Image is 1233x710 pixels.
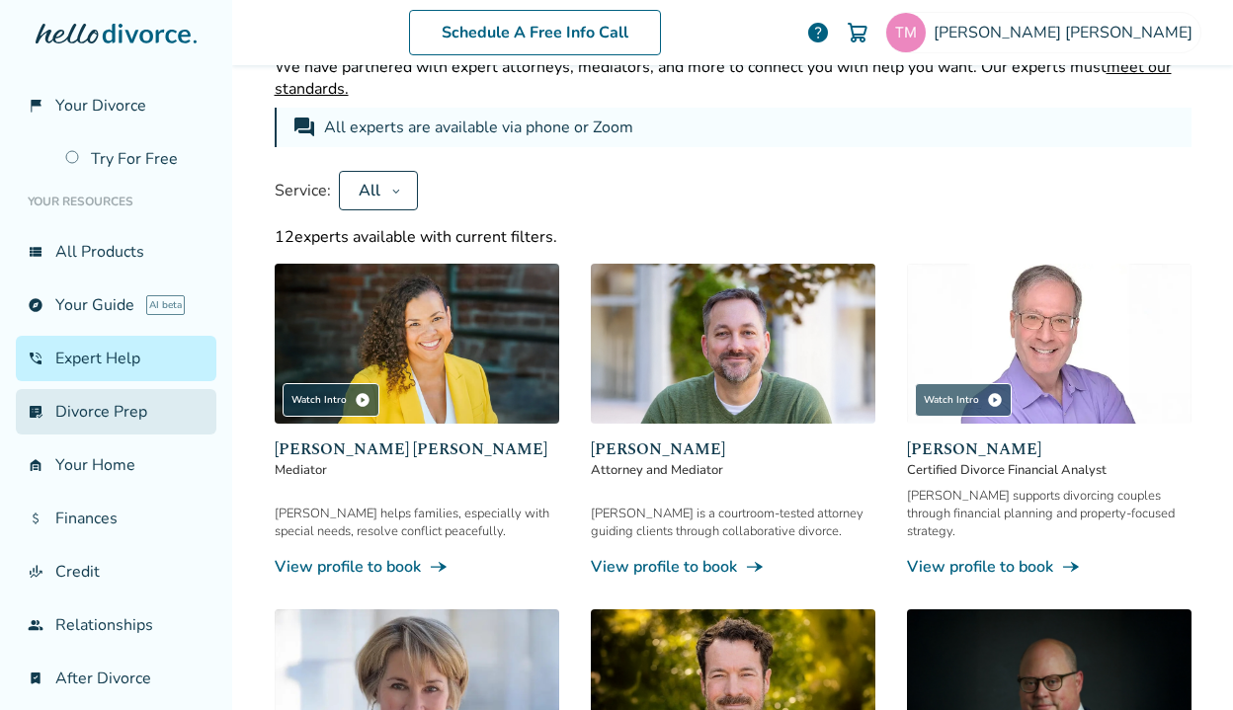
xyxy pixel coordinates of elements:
span: group [28,617,43,633]
div: Watch Intro [283,383,379,417]
a: finance_modeCredit [16,549,216,594]
span: phone_in_talk [28,351,43,366]
a: View profile to bookline_end_arrow_notch [591,556,875,578]
span: line_end_arrow_notch [1061,557,1081,577]
img: Jeff Landers [907,264,1192,424]
a: phone_in_talkExpert Help [16,336,216,381]
iframe: Chat Widget [1134,615,1233,710]
span: list_alt_check [28,404,43,420]
li: Your Resources [16,182,216,221]
span: forum [292,116,316,139]
a: groupRelationships [16,602,216,648]
div: 12 experts available with current filters. [275,226,1192,248]
a: View profile to bookline_end_arrow_notch [907,556,1192,578]
span: attach_money [28,511,43,526]
span: Service: [275,180,331,201]
img: Claudia Brown Coulter [275,264,559,424]
div: All [356,180,383,201]
span: finance_mode [28,564,43,580]
a: Schedule A Free Info Call [409,10,661,55]
div: [PERSON_NAME] helps families, especially with special needs, resolve conflict peacefully. [275,505,559,540]
span: Your Divorce [55,95,146,117]
span: Certified Divorce Financial Analyst [907,461,1192,479]
span: [PERSON_NAME] [907,437,1192,461]
span: explore [28,297,43,313]
a: attach_moneyFinances [16,496,216,541]
span: [PERSON_NAME] [PERSON_NAME] [275,437,559,461]
img: terrimarko11@aol.com [886,13,926,52]
span: play_circle [355,392,370,408]
a: bookmark_checkAfter Divorce [16,656,216,701]
span: [PERSON_NAME] [PERSON_NAME] [934,22,1200,43]
span: AI beta [146,295,185,315]
span: flag_2 [28,98,43,114]
a: help [806,21,830,44]
span: meet our standards. [275,56,1172,100]
span: Mediator [275,461,559,479]
button: All [339,171,418,210]
a: View profile to bookline_end_arrow_notch [275,556,559,578]
div: [PERSON_NAME] supports divorcing couples through financial planning and property-focused strategy. [907,487,1192,540]
div: Watch Intro [915,383,1012,417]
div: All experts are available via phone or Zoom [324,116,637,139]
div: [PERSON_NAME] is a courtroom-tested attorney guiding clients through collaborative divorce. [591,505,875,540]
a: Try For Free [53,136,216,182]
span: line_end_arrow_notch [429,557,449,577]
span: line_end_arrow_notch [745,557,765,577]
span: Attorney and Mediator [591,461,875,479]
a: view_listAll Products [16,229,216,275]
a: garage_homeYour Home [16,442,216,488]
span: [PERSON_NAME] [591,437,875,461]
span: play_circle [987,392,1003,408]
a: list_alt_checkDivorce Prep [16,389,216,434]
img: Neil Forester [591,264,875,424]
a: exploreYour GuideAI beta [16,282,216,328]
p: We have partnered with expert attorneys, mediators, and more to connect you with help you want. O... [275,56,1192,100]
span: bookmark_check [28,671,43,686]
img: Cart [846,21,869,44]
span: view_list [28,244,43,260]
a: flag_2Your Divorce [16,83,216,128]
span: garage_home [28,457,43,473]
